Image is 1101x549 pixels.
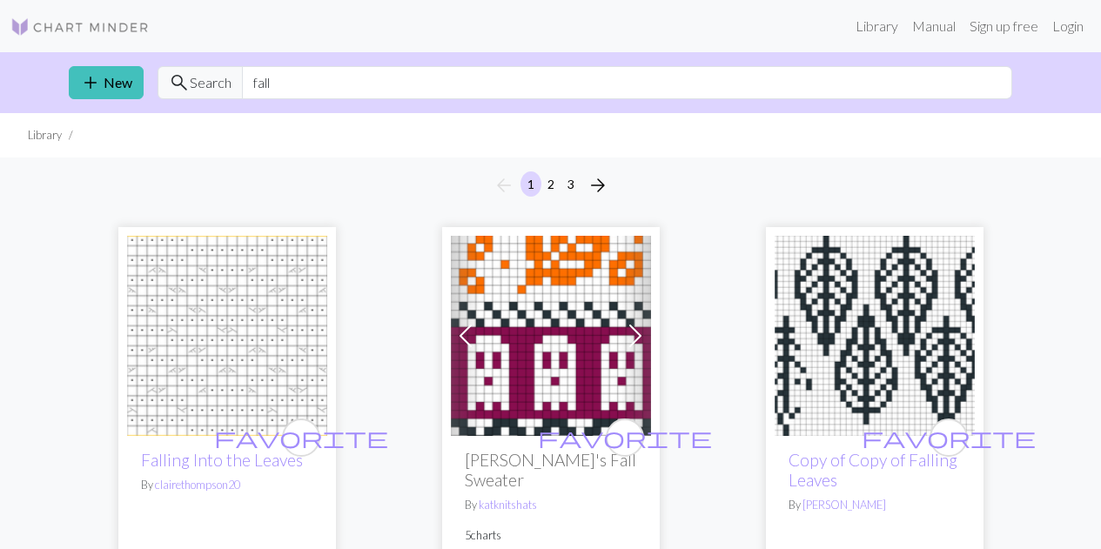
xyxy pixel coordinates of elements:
p: By [465,497,637,513]
a: Kat's Fall Sweater v1 [451,325,651,342]
i: favourite [538,420,712,455]
i: favourite [214,420,388,455]
button: favourite [930,418,968,457]
button: favourite [282,418,320,457]
img: Logo [10,17,150,37]
span: favorite [862,424,1036,451]
a: Falling Into the Leaves [141,450,303,470]
nav: Page navigation [487,171,615,199]
img: Kat's Fall Sweater v1 [451,236,651,436]
h2: [PERSON_NAME]'s Fall Sweater [465,450,637,490]
a: Falling Into the Leaves [127,325,327,342]
i: favourite [862,420,1036,455]
button: 2 [540,171,561,197]
button: Next [581,171,615,199]
img: Falling Into the Leaves [127,236,327,436]
span: arrow_forward [587,173,608,198]
li: Library [28,127,62,144]
p: By [789,497,961,513]
a: [PERSON_NAME] [802,498,886,512]
span: add [80,70,101,95]
span: favorite [538,424,712,451]
a: clairethompson20 [155,478,240,492]
span: Search [190,72,232,93]
a: leaves [775,325,975,342]
a: Login [1045,9,1091,44]
a: Copy of Copy of Falling Leaves [789,450,957,490]
p: 5 charts [465,527,637,544]
a: Sign up free [963,9,1045,44]
button: 1 [520,171,541,197]
a: katknitshats [479,498,537,512]
button: 3 [561,171,581,197]
button: favourite [606,418,644,457]
p: By [141,477,313,493]
a: Library [849,9,905,44]
i: Next [587,175,608,196]
a: New [69,66,144,99]
img: leaves [775,236,975,436]
span: favorite [214,424,388,451]
a: Manual [905,9,963,44]
span: search [169,70,190,95]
